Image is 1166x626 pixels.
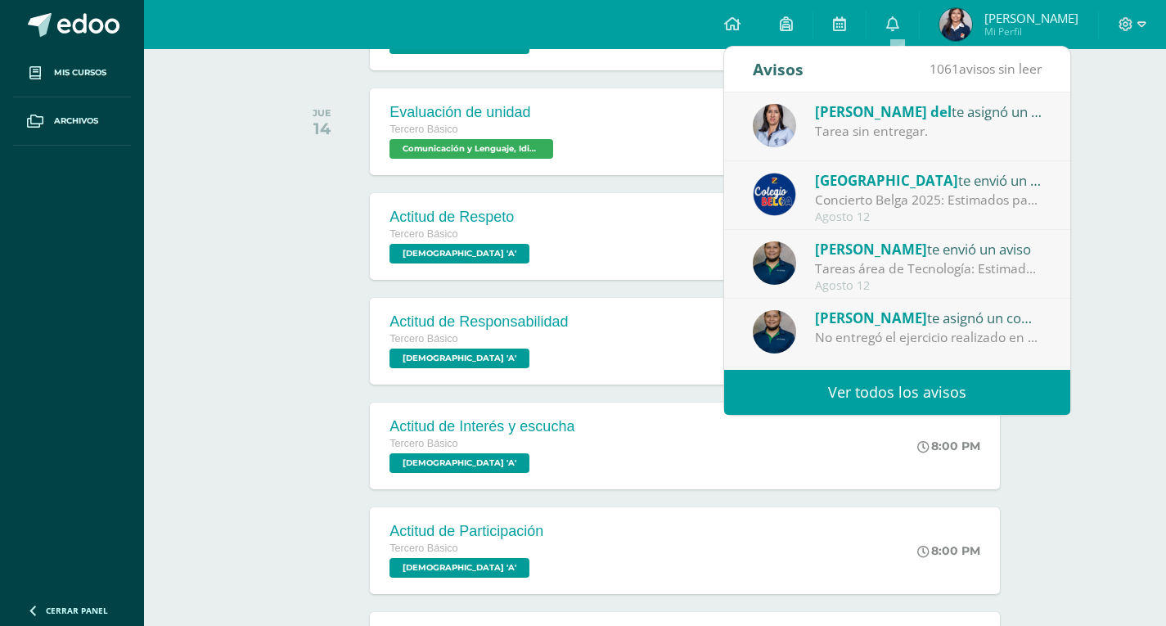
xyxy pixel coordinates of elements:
div: Tareas área de Tecnología: Estimados padres de familia: Reciban un cordial saludo. El motivo de e... [815,259,1042,278]
div: te envió un aviso [815,169,1042,191]
div: Actitud de Participación [389,523,543,540]
span: [PERSON_NAME] [815,308,927,327]
img: d668e0b2d52cd3b6410e50fea92fc877.png [939,8,972,41]
div: 8:00 PM [917,543,980,558]
div: Tarea sin entregar. [815,122,1042,141]
a: Ver todos los avisos [724,370,1070,415]
span: Tercero Básico [389,438,457,449]
span: [PERSON_NAME] [984,10,1078,26]
span: Evangelización 'A' [389,453,529,473]
div: No entregó el ejercicio realizado en clase. Puede entregar a más tardar el [DATE] 14 sobre el 80%. [815,328,1042,347]
span: Cerrar panel [46,605,108,616]
span: Evangelización 'A' [389,349,529,368]
span: 1061 [930,60,959,78]
span: [PERSON_NAME] del [815,102,952,121]
div: 8:00 PM [917,439,980,453]
img: 8adba496f07abd465d606718f465fded.png [753,104,796,147]
div: Agosto 12 [815,210,1042,224]
span: Tercero Básico [389,228,457,240]
span: [GEOGRAPHIC_DATA] [815,171,958,190]
div: Avisos [753,47,804,92]
span: avisos sin leer [930,60,1042,78]
img: d75c63bec02e1283ee24e764633d115c.png [753,241,796,285]
div: 14 [313,119,331,138]
div: te envió un aviso [815,238,1042,259]
span: Comunicación y Lenguaje, Idioma Español 'A' [389,139,553,159]
div: te asignó un comentario en 'Ejercicio 5, Wikis' para 'Tecnologías del Aprendizaje y la Comunicación' [815,307,1042,328]
div: Actitud de Responsabilidad [389,313,568,331]
span: Archivos [54,115,98,128]
div: Actitud de Respeto [389,209,533,226]
span: Mi Perfil [984,25,1078,38]
a: Mis cursos [13,49,131,97]
div: Evaluación de unidad [389,104,557,121]
span: Evangelización 'A' [389,558,529,578]
img: 919ad801bb7643f6f997765cf4083301.png [753,173,796,216]
span: Tercero Básico [389,124,457,135]
img: d75c63bec02e1283ee24e764633d115c.png [753,310,796,354]
span: Tercero Básico [389,333,457,345]
span: Mis cursos [54,66,106,79]
span: [PERSON_NAME] [815,240,927,259]
a: Archivos [13,97,131,146]
span: Evangelización 'A' [389,244,529,263]
span: Tercero Básico [389,543,457,554]
div: te asignó un comentario en 'Sistemas de Ecuaciones (Sustitución)' para 'Matemáticas' [815,101,1042,122]
div: Actitud de Interés y escucha [389,418,574,435]
div: Concierto Belga 2025: Estimados padres y madres de familia: Les saludamos cordialmente deseando q... [815,191,1042,209]
div: Agosto 12 [815,279,1042,293]
div: JUE [313,107,331,119]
